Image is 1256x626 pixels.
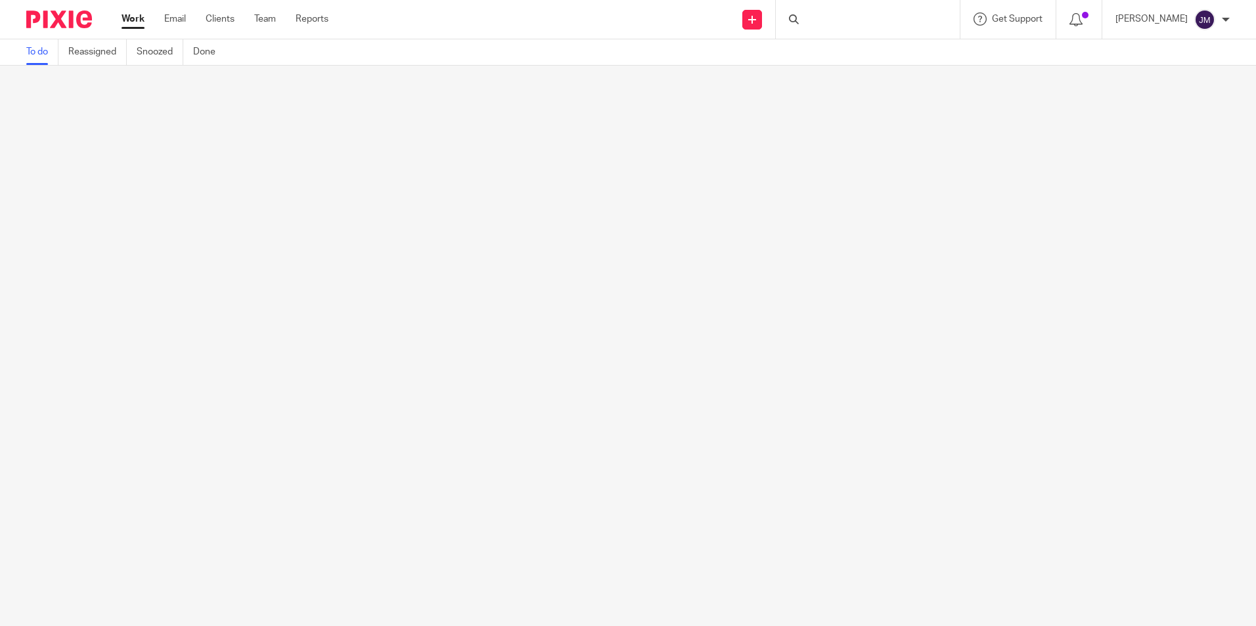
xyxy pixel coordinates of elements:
[164,12,186,26] a: Email
[26,39,58,65] a: To do
[296,12,328,26] a: Reports
[26,10,92,28] img: Pixie
[992,14,1043,24] span: Get Support
[137,39,183,65] a: Snoozed
[68,39,127,65] a: Reassigned
[1115,12,1188,26] p: [PERSON_NAME]
[206,12,235,26] a: Clients
[193,39,225,65] a: Done
[254,12,276,26] a: Team
[1194,9,1215,30] img: svg%3E
[122,12,145,26] a: Work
